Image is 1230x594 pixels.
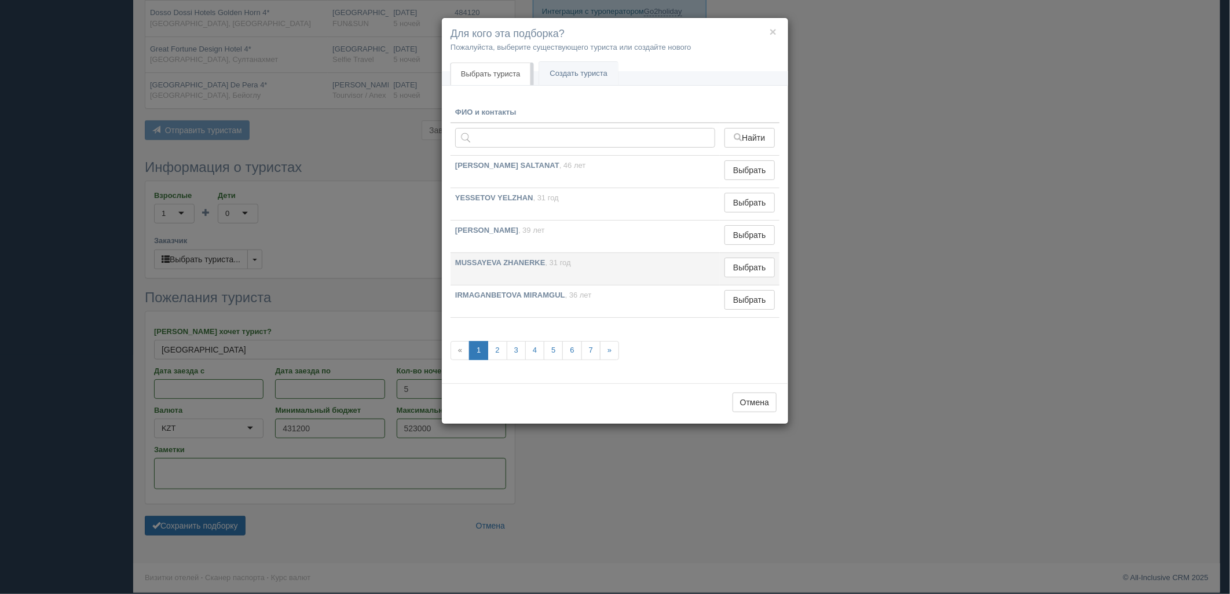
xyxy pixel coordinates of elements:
[724,290,775,310] button: Выбрать
[733,393,777,412] button: Отмена
[451,27,779,42] h4: Для кого эта подборка?
[525,341,544,360] a: 4
[724,128,775,148] button: Найти
[455,128,715,148] input: Поиск по ФИО, паспорту или контактам
[565,291,592,299] span: , 36 лет
[724,258,775,277] button: Выбрать
[518,226,545,234] span: , 39 лет
[544,341,563,360] a: 5
[724,160,775,180] button: Выбрать
[455,258,546,267] b: MUSSAYEVA ZHANERKE
[488,341,507,360] a: 2
[455,161,559,170] b: [PERSON_NAME] SALTANAT
[581,341,601,360] a: 7
[562,341,581,360] a: 6
[600,341,619,360] a: »
[539,62,618,86] a: Создать туриста
[451,341,470,360] span: «
[546,258,571,267] span: , 31 год
[770,25,777,38] button: ×
[455,193,533,202] b: YESSETOV YELZHAN
[469,341,488,360] a: 1
[507,341,526,360] a: 3
[724,225,775,245] button: Выбрать
[724,193,775,212] button: Выбрать
[533,193,559,202] span: , 31 год
[455,226,518,234] b: [PERSON_NAME]
[451,42,779,53] p: Пожалуйста, выберите существующего туриста или создайте нового
[451,102,720,123] th: ФИО и контакты
[559,161,586,170] span: , 46 лет
[451,63,530,86] a: Выбрать туриста
[455,291,565,299] b: IRMAGANBETOVA MIRAMGUL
